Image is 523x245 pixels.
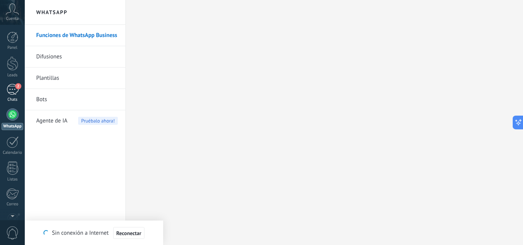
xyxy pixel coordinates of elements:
span: Reconectar [116,230,141,236]
button: Reconectar [113,227,144,239]
div: Sin conexión a Internet [43,227,144,239]
span: Agente de IA [36,110,67,132]
li: Funciones de WhatsApp Business [25,25,125,46]
span: Pruébalo ahora! [78,117,118,125]
div: Leads [2,73,24,78]
li: Plantillas [25,68,125,89]
div: Listas [2,177,24,182]
span: 2 [15,83,21,89]
div: Panel [2,45,24,50]
li: Difusiones [25,46,125,68]
span: Cuenta [6,16,19,21]
div: Correo [2,202,24,207]
div: Chats [2,97,24,102]
li: Bots [25,89,125,110]
a: Funciones de WhatsApp Business [36,25,118,46]
li: Agente de IA [25,110,125,131]
a: Plantillas [36,68,118,89]
div: Calendario [2,150,24,155]
a: Agente de IAPruébalo ahora! [36,110,118,132]
a: Bots [36,89,118,110]
div: WhatsApp [2,123,23,130]
a: Difusiones [36,46,118,68]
